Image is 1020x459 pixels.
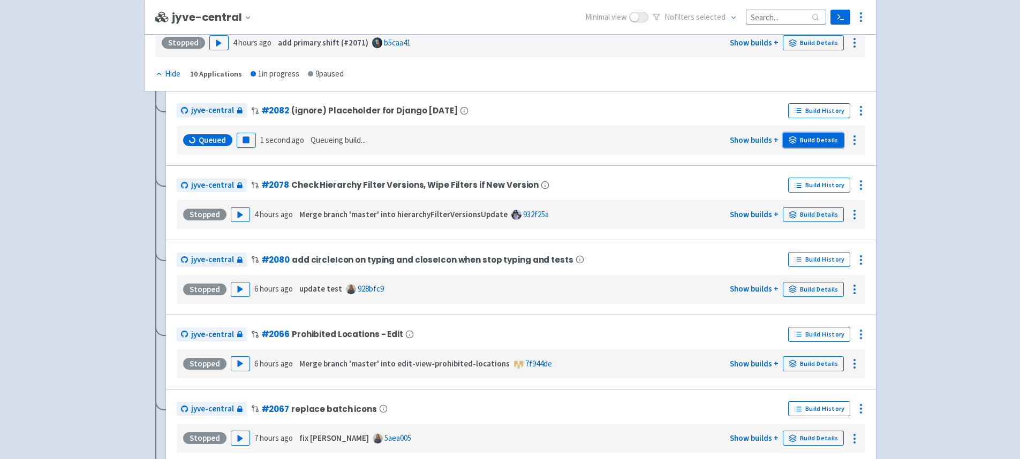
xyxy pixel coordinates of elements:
a: Build Details [783,133,844,148]
strong: Merge branch 'master' into edit-view-prohibited-locations [299,358,510,369]
div: 9 paused [308,68,344,80]
button: Hide [155,68,182,80]
a: Build Details [783,207,844,222]
a: Build Details [783,282,844,297]
span: selected [696,12,726,22]
div: Stopped [183,432,226,444]
strong: update test [299,284,342,294]
div: Stopped [162,37,205,49]
a: #2066 [261,328,290,340]
span: jyve-central [191,254,234,266]
a: jyve-central [177,178,247,193]
a: Show builds + [730,433,779,443]
a: Terminal [830,10,850,25]
span: Minimal view [585,11,627,24]
a: Show builds + [730,358,779,369]
span: jyve-central [191,403,234,415]
span: jyve-central [191,104,234,117]
span: jyve-central [191,179,234,192]
div: Stopped [183,284,226,295]
time: 6 hours ago [254,284,293,294]
a: Show builds + [730,209,779,219]
a: Build Details [783,35,844,50]
a: #2078 [261,179,289,190]
div: Hide [155,68,180,80]
span: replace batch icons [291,404,377,414]
time: 6 hours ago [254,358,293,369]
a: Show builds + [730,37,779,48]
a: jyve-central [177,253,247,267]
div: 1 in progress [251,68,299,80]
span: Prohibited Locations - Edit [292,330,403,339]
button: Play [231,282,250,297]
span: jyve-central [191,328,234,341]
strong: fix [PERSON_NAME] [299,433,369,443]
button: Play [231,431,250,446]
input: Search... [746,10,826,24]
button: Play [231,207,250,222]
button: Play [231,356,250,371]
a: #2080 [261,254,290,265]
a: jyve-central [177,103,247,118]
time: 4 hours ago [233,37,271,48]
a: Build Details [783,431,844,446]
a: jyve-central [177,402,247,416]
a: 7f944de [525,358,552,369]
strong: add primary shift (#2071) [278,37,368,48]
a: Show builds + [730,284,779,294]
time: 4 hours ago [254,209,293,219]
div: Stopped [183,358,226,370]
span: No filter s [664,11,726,24]
span: Queueing build... [311,134,366,147]
time: 7 hours ago [254,433,293,443]
a: #2082 [261,105,289,116]
a: Build History [788,178,850,193]
span: Queued [199,135,226,146]
button: Play [209,35,229,50]
button: Pause [237,133,256,148]
a: b5caa41 [384,37,411,48]
span: add circleIcon on typing and closeIcon when stop typing and tests [292,255,573,264]
a: Build Details [783,356,844,371]
strong: Merge branch 'master' into hierarchyFilterVersionsUpdate [299,209,508,219]
a: 5aea005 [384,433,411,443]
span: (ignore) Placeholder for Django [DATE] [291,106,458,115]
a: Build History [788,327,850,342]
a: 928bfc9 [358,284,384,294]
a: Show builds + [730,135,779,145]
time: 1 second ago [260,135,304,145]
a: Build History [788,103,850,118]
a: Build History [788,401,850,416]
a: #2067 [261,403,289,415]
a: jyve-central [177,327,247,342]
a: Build History [788,252,850,267]
a: 932f25a [523,209,549,219]
span: Check Hierarchy Filter Versions, Wipe Filters if New Version [291,180,539,189]
div: Stopped [183,209,226,220]
button: jyve-central [172,11,255,24]
div: 10 Applications [190,68,242,80]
